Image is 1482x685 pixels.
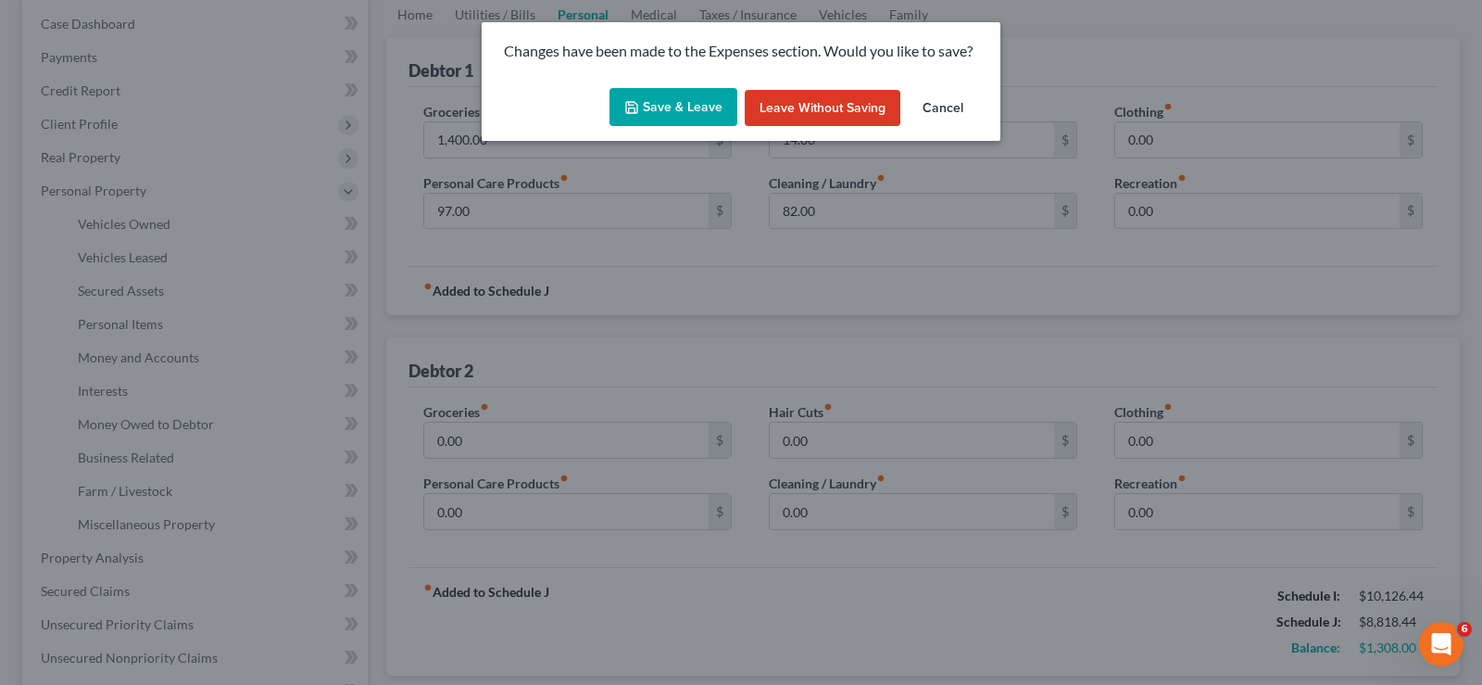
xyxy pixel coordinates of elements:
[504,41,978,62] p: Changes have been made to the Expenses section. Would you like to save?
[908,90,978,127] button: Cancel
[1419,622,1463,666] iframe: Intercom live chat
[609,88,737,127] button: Save & Leave
[1457,622,1472,637] span: 6
[745,90,900,127] button: Leave without Saving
